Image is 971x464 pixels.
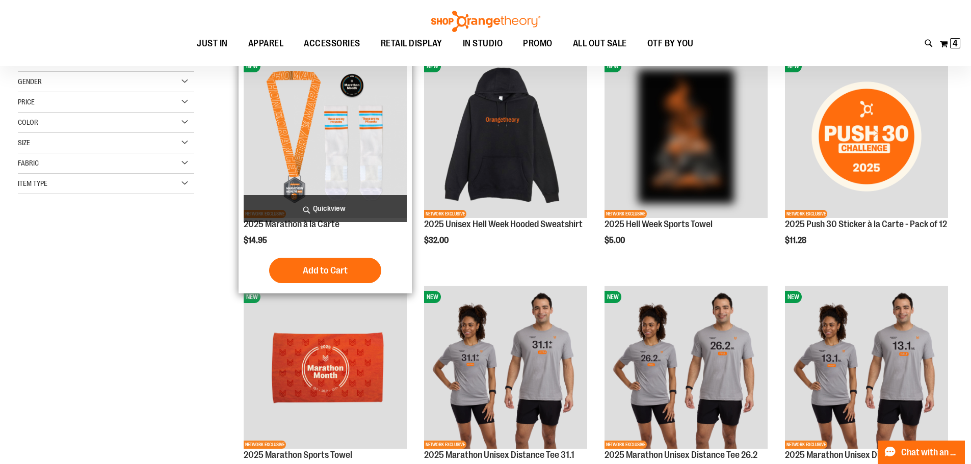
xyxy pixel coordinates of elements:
button: Add to Cart [269,258,381,283]
span: $5.00 [605,236,626,245]
a: Quickview [244,195,407,222]
a: 2025 Marathon à la Carte [244,219,339,229]
img: 2025 Marathon Unisex Distance Tee 31.1 [424,286,587,449]
img: 2025 Marathon Unisex Distance Tee 26.2 [605,286,768,449]
a: 2025 Hell Week Sports Towel [605,219,713,229]
img: 2025 Hell Week Sports Towel [605,55,768,218]
a: 2025 Marathon Sports TowelNEWNETWORK EXCLUSIVE [244,286,407,450]
img: Shop Orangetheory [430,11,542,32]
span: APPAREL [248,32,284,55]
span: Item Type [18,179,47,187]
button: Chat with an Expert [878,441,965,464]
a: 2025 Marathon Unisex Distance Tee 26.2 [605,450,757,460]
span: Chat with an Expert [901,448,959,457]
span: Gender [18,77,42,86]
span: $32.00 [424,236,450,245]
span: NEW [424,291,441,303]
img: 2025 Marathon Sports Towel [244,286,407,449]
a: 2025 Marathon à la CarteNEWNETWORK EXCLUSIVE [244,55,407,220]
div: product [239,50,412,293]
div: product [419,50,592,271]
div: product [780,50,953,271]
span: NEW [605,291,621,303]
div: product [599,50,773,271]
a: 2025 Push 30 Sticker à la Carte - Pack of 12 [785,219,947,229]
span: NEW [785,60,802,72]
span: ALL OUT SALE [573,32,627,55]
a: 2025 Hell Week Sports TowelNEWNETWORK EXCLUSIVE [605,55,768,220]
span: NETWORK EXCLUSIVE [424,441,466,449]
span: ACCESSORIES [304,32,360,55]
span: NETWORK EXCLUSIVE [785,441,827,449]
span: NETWORK EXCLUSIVE [605,441,647,449]
img: 2025 Marathon Unisex Distance Tee 13.1 [785,286,948,449]
a: 2025 Marathon Unisex Distance Tee 13.1NEWNETWORK EXCLUSIVE [785,286,948,450]
span: RETAIL DISPLAY [381,32,442,55]
a: 2025 Marathon Unisex Distance Tee 26.2NEWNETWORK EXCLUSIVE [605,286,768,450]
img: 2025 Marathon à la Carte [244,55,407,218]
img: 2025 Push 30 Sticker à la Carte - Pack of 12 [785,55,948,218]
a: 2025 Hell Week Hooded SweatshirtNEWNETWORK EXCLUSIVE [424,55,587,220]
span: $14.95 [244,236,269,245]
span: JUST IN [197,32,228,55]
img: 2025 Hell Week Hooded Sweatshirt [424,55,587,218]
span: OTF BY YOU [647,32,694,55]
span: $11.28 [785,236,808,245]
span: Fabric [18,159,39,167]
span: Color [18,118,38,126]
span: NETWORK EXCLUSIVE [605,210,647,218]
span: Add to Cart [303,265,348,276]
span: NEW [785,291,802,303]
span: Price [18,98,35,106]
span: PROMO [523,32,553,55]
span: IN STUDIO [463,32,503,55]
a: 2025 Unisex Hell Week Hooded Sweatshirt [424,219,583,229]
span: NETWORK EXCLUSIVE [244,441,286,449]
span: NEW [605,60,621,72]
a: 2025 Marathon Unisex Distance Tee 31.1 [424,450,574,460]
a: 2025 Marathon Sports Towel [244,450,352,460]
span: NEW [244,60,260,72]
span: NETWORK EXCLUSIVE [424,210,466,218]
a: 2025 Push 30 Sticker à la Carte - Pack of 12NEWNETWORK EXCLUSIVE [785,55,948,220]
span: Size [18,139,30,147]
span: 4 [953,38,958,48]
span: NETWORK EXCLUSIVE [785,210,827,218]
span: NEW [244,291,260,303]
a: 2025 Marathon Unisex Distance Tee 13.1 [785,450,935,460]
span: NEW [424,60,441,72]
a: 2025 Marathon Unisex Distance Tee 31.1NEWNETWORK EXCLUSIVE [424,286,587,450]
